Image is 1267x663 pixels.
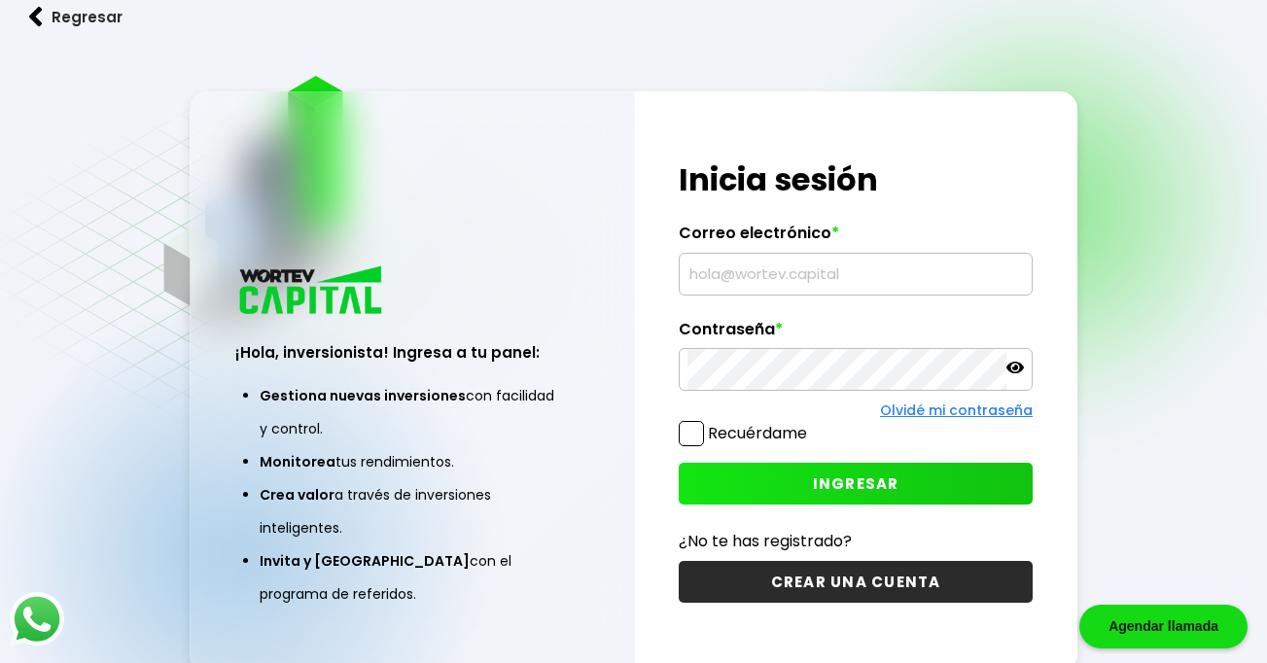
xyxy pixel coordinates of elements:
[880,401,1033,420] a: Olvidé mi contraseña
[679,529,1033,553] p: ¿No te has registrado?
[260,386,466,405] span: Gestiona nuevas inversiones
[260,478,565,544] li: a través de inversiones inteligentes.
[813,473,899,494] span: INGRESAR
[679,224,1033,253] label: Correo electrónico
[235,263,389,321] img: logo_wortev_capital
[235,341,589,364] h3: ¡Hola, inversionista! Ingresa a tu panel:
[29,7,43,27] img: flecha izquierda
[260,544,565,611] li: con el programa de referidos.
[10,592,64,646] img: logos_whatsapp-icon.242b2217.svg
[679,463,1033,505] button: INGRESAR
[260,452,335,471] span: Monitorea
[260,551,470,571] span: Invita y [GEOGRAPHIC_DATA]
[679,561,1033,603] button: CREAR UNA CUENTA
[687,254,1024,295] input: hola@wortev.capital
[1079,605,1248,648] div: Agendar llamada
[708,422,807,444] label: Recuérdame
[260,445,565,478] li: tus rendimientos.
[679,320,1033,349] label: Contraseña
[260,379,565,445] li: con facilidad y control.
[679,157,1033,203] h1: Inicia sesión
[260,485,334,505] span: Crea valor
[679,529,1033,603] a: ¿No te has registrado?CREAR UNA CUENTA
